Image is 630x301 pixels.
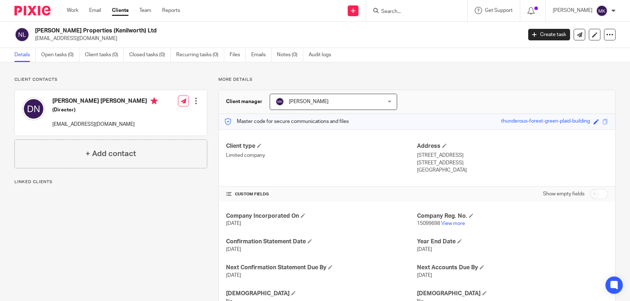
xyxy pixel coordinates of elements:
[528,29,570,40] a: Create task
[543,190,585,198] label: Show empty fields
[14,77,207,83] p: Client contacts
[441,221,465,226] a: View more
[417,212,608,220] h4: Company Reg. No.
[275,97,284,106] img: svg%3E
[14,27,30,42] img: svg%3E
[417,142,608,150] h4: Address
[112,7,129,14] a: Clients
[176,48,224,62] a: Recurring tasks (0)
[226,212,417,220] h4: Company Incorporated On
[67,7,78,14] a: Work
[417,273,432,278] span: [DATE]
[218,77,616,83] p: More details
[226,273,241,278] span: [DATE]
[226,221,241,226] span: [DATE]
[226,152,417,159] p: Limited company
[417,152,608,159] p: [STREET_ADDRESS]
[35,35,517,42] p: [EMAIL_ADDRESS][DOMAIN_NAME]
[52,121,158,128] p: [EMAIL_ADDRESS][DOMAIN_NAME]
[230,48,246,62] a: Files
[85,48,124,62] a: Client tasks (0)
[52,106,158,114] h5: (Director)
[251,48,271,62] a: Emails
[417,264,608,271] h4: Next Accounts Due By
[226,142,417,150] h4: Client type
[226,290,417,297] h4: [DEMOGRAPHIC_DATA]
[417,238,608,245] h4: Year End Date
[35,27,421,35] h2: [PERSON_NAME] Properties (Kenilworth) Ltd
[129,48,171,62] a: Closed tasks (0)
[501,118,590,126] div: thunderous-forest-green-plaid-building
[381,9,446,15] input: Search
[41,48,79,62] a: Open tasks (0)
[417,221,440,226] span: 15099698
[139,7,151,14] a: Team
[309,48,336,62] a: Audit logs
[226,238,417,245] h4: Confirmation Statement Date
[14,179,207,185] p: Linked clients
[162,7,180,14] a: Reports
[151,97,158,105] i: Primary
[86,148,136,159] h4: + Add contact
[226,98,262,105] h3: Client manager
[417,167,608,174] p: [GEOGRAPHIC_DATA]
[226,264,417,271] h4: Next Confirmation Statement Due By
[89,7,101,14] a: Email
[417,290,608,297] h4: [DEMOGRAPHIC_DATA]
[226,191,417,197] h4: CUSTOM FIELDS
[14,6,51,16] img: Pixie
[277,48,303,62] a: Notes (0)
[417,247,432,252] span: [DATE]
[289,99,329,104] span: [PERSON_NAME]
[553,7,592,14] p: [PERSON_NAME]
[417,159,608,167] p: [STREET_ADDRESS]
[596,5,608,17] img: svg%3E
[22,97,45,120] img: svg%3E
[224,118,349,125] p: Master code for secure communications and files
[52,97,158,106] h4: [PERSON_NAME] [PERSON_NAME]
[226,247,241,252] span: [DATE]
[485,8,513,13] span: Get Support
[14,48,36,62] a: Details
